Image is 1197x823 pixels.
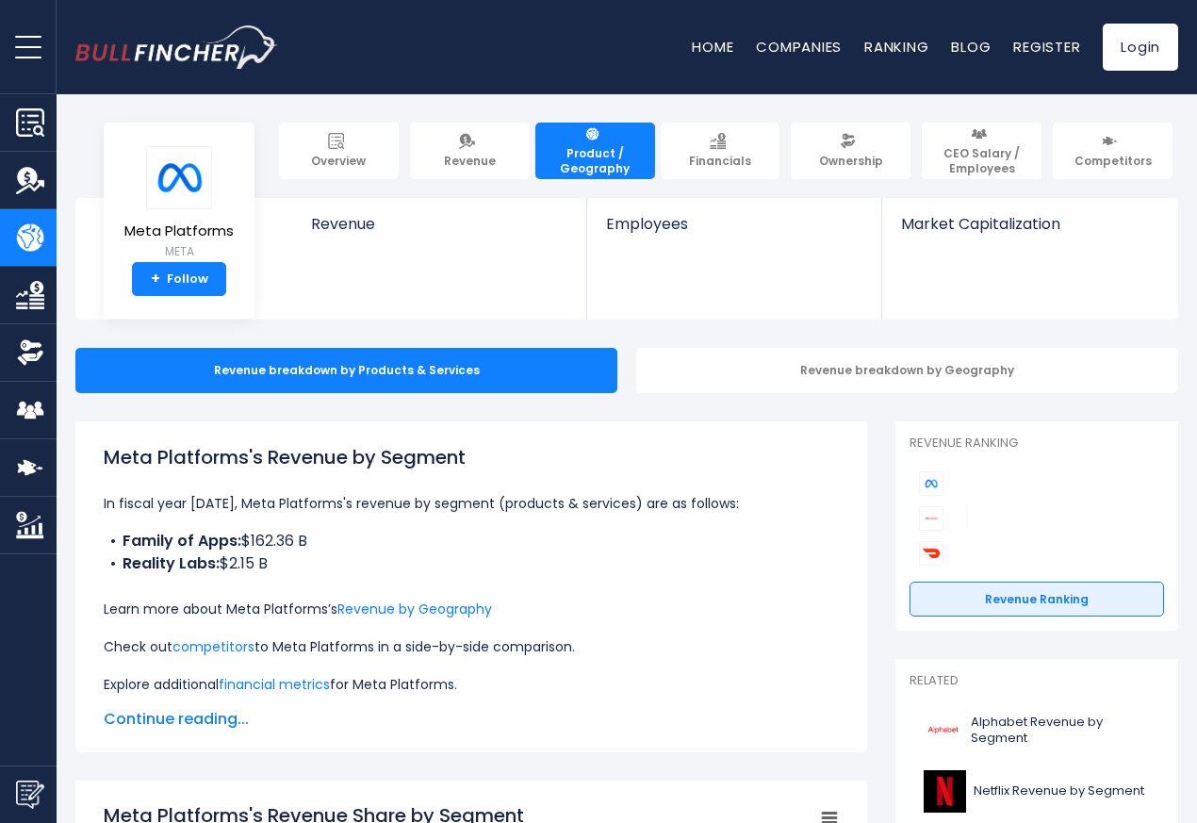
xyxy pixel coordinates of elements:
a: CEO Salary / Employees [922,123,1041,179]
span: Meta Platforms [124,223,234,239]
a: Ownership [791,123,910,179]
p: Explore additional for Meta Platforms. [104,673,839,696]
div: Revenue breakdown by Geography [636,348,1178,393]
b: Reality Labs: [123,552,220,574]
span: Revenue [311,215,568,233]
img: Meta Platforms competitors logo [919,471,943,496]
img: Alphabet competitors logo [919,506,943,531]
p: Revenue Ranking [910,436,1164,452]
span: Employees [606,215,861,233]
span: CEO Salary / Employees [930,146,1033,175]
a: Overview [279,123,399,179]
a: Employees [587,198,880,265]
a: Revenue [292,198,587,265]
img: Ownership [16,338,44,367]
a: Revenue [410,123,530,179]
a: Blog [951,37,991,57]
strong: + [151,271,160,288]
img: DoorDash competitors logo [919,541,943,566]
a: Login [1103,24,1178,71]
li: $162.36 B [104,530,839,552]
span: Overview [311,154,366,169]
a: Competitors [1053,123,1172,179]
a: Market Capitalization [882,198,1176,265]
span: Netflix Revenue by Segment [974,783,1144,799]
span: Revenue [444,154,496,169]
img: bullfincher logo [75,25,278,69]
b: Family of Apps: [123,530,241,551]
a: competitors [172,637,254,656]
a: Home [692,37,733,57]
a: Ranking [864,37,928,57]
p: Learn more about Meta Platforms’s [104,598,839,620]
a: Register [1013,37,1080,57]
p: Check out to Meta Platforms in a side-by-side comparison. [104,635,839,658]
a: Product / Geography [535,123,655,179]
p: In fiscal year [DATE], Meta Platforms's revenue by segment (products & services) are as follows: [104,492,839,515]
span: Continue reading... [104,708,839,731]
a: Revenue by Geography [337,600,492,618]
img: NFLX logo [921,770,968,813]
a: Go to homepage [75,25,278,69]
a: Financials [661,123,780,179]
span: Competitors [1074,154,1152,169]
a: +Follow [132,262,226,296]
a: Companies [756,37,842,57]
a: financial metrics [219,675,330,694]
div: Revenue breakdown by Products & Services [75,348,617,393]
span: Alphabet Revenue by Segment [971,715,1153,747]
img: GOOGL logo [921,709,965,751]
h1: Meta Platforms's Revenue by Segment [104,443,839,471]
span: Market Capitalization [901,215,1157,233]
a: Netflix Revenue by Segment [910,765,1164,817]
small: META [124,243,234,260]
span: Product / Geography [544,146,647,175]
li: $2.15 B [104,552,839,575]
span: Financials [689,154,751,169]
span: Ownership [819,154,883,169]
a: Revenue Ranking [910,582,1164,617]
a: Meta Platforms META [123,145,235,263]
a: Alphabet Revenue by Segment [910,704,1164,756]
p: Related [910,673,1164,689]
